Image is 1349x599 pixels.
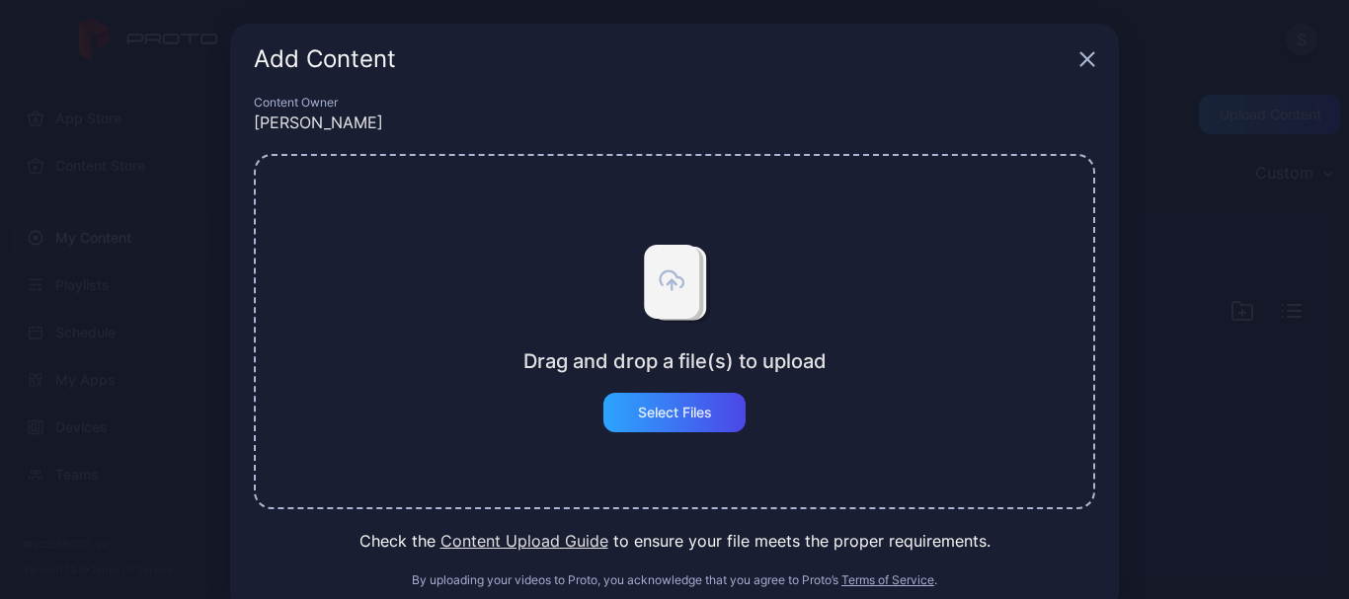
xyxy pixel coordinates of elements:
div: Select Files [638,405,712,420]
div: Add Content [254,47,1071,71]
div: By uploading your videos to Proto, you acknowledge that you agree to Proto’s . [254,572,1095,588]
div: Content Owner [254,95,1095,111]
button: Content Upload Guide [440,529,608,553]
div: Check the to ensure your file meets the proper requirements. [254,529,1095,553]
div: [PERSON_NAME] [254,111,1095,134]
button: Select Files [603,393,746,432]
button: Terms of Service [841,572,934,588]
div: Drag and drop a file(s) to upload [523,349,827,373]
